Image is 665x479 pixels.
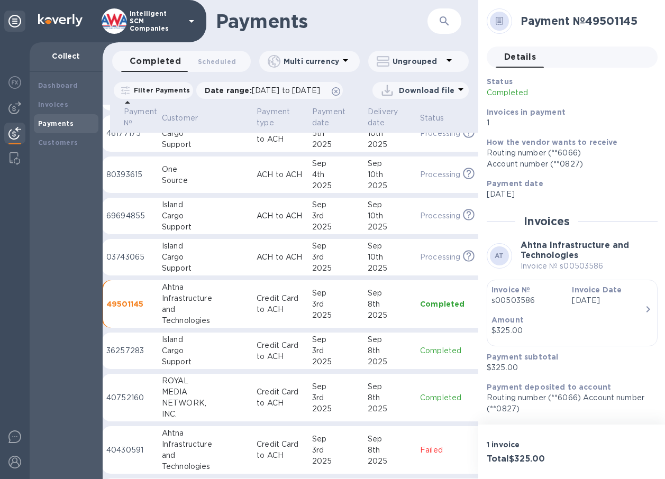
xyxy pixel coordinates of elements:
[368,180,412,191] div: 2025
[312,241,359,252] div: Sep
[38,119,74,127] b: Payments
[162,439,248,450] div: Infrastructure
[312,310,359,321] div: 2025
[8,76,21,89] img: Foreign exchange
[368,199,412,210] div: Sep
[368,139,412,150] div: 2025
[106,345,153,356] p: 36257283
[252,86,320,95] span: [DATE] to [DATE]
[487,189,649,200] p: [DATE]
[487,392,649,414] p: Routing number (**6066) Account number (**0827)
[312,299,359,310] div: 3rd
[162,263,248,274] div: Support
[368,434,412,445] div: Sep
[312,334,359,345] div: Sep
[106,392,153,403] p: 40752160
[521,261,658,272] p: Invoice № s00503586
[420,445,473,456] p: Failed
[38,100,68,108] b: Invoices
[162,113,198,124] p: Customer
[368,310,412,321] div: 2025
[162,199,248,210] div: Island
[312,345,359,356] div: 3rd
[491,316,524,324] b: Amount
[162,282,248,293] div: Ahtna
[106,210,153,222] p: 69694855
[420,299,473,309] p: Completed
[257,210,304,222] p: ACH to ACH
[162,175,248,186] div: Source
[368,252,412,263] div: 10th
[130,10,183,32] p: Intelligent SCM Companies
[368,222,412,233] div: 2025
[368,263,412,274] div: 2025
[162,293,248,304] div: Infrastructure
[368,241,412,252] div: Sep
[162,428,248,439] div: Ahtna
[312,139,359,150] div: 2025
[368,158,412,169] div: Sep
[312,169,359,180] div: 4th
[38,139,78,146] b: Customers
[393,56,443,67] p: Ungrouped
[521,240,629,260] b: Ahtna Infrastructure and Technologies
[312,210,359,222] div: 3rd
[368,392,412,403] div: 8th
[257,293,304,315] p: Credit Card to ACH
[162,386,248,398] div: MEDIA
[368,356,412,367] div: 2025
[491,285,530,294] b: Invoice №
[162,252,248,263] div: Cargo
[312,222,359,233] div: 2025
[162,356,248,367] div: Support
[504,50,536,65] span: Details
[368,381,412,392] div: Sep
[312,158,359,169] div: Sep
[487,148,649,159] div: Routing number (**6066)
[162,409,248,420] div: INC.
[216,10,427,32] h1: Payments
[257,252,304,263] p: ACH to ACH
[106,299,153,309] p: 49501145
[130,86,190,95] p: Filter Payments
[521,14,649,27] h2: Payment № 49501145
[368,456,412,467] div: 2025
[162,461,248,472] div: Technologies
[487,138,618,146] b: How the vendor wants to receive
[257,439,304,461] p: Credit Card to ACH
[162,334,248,345] div: Island
[124,106,171,128] span: Payment №
[106,169,153,180] p: 80393615
[198,56,236,67] span: Scheduled
[487,353,558,361] b: Payment subtotal
[487,159,649,170] div: Account number (**0827)
[312,199,359,210] div: Sep
[106,445,153,456] p: 40430591
[38,14,83,26] img: Logo
[312,434,359,445] div: Sep
[312,403,359,414] div: 2025
[312,381,359,392] div: Sep
[368,106,412,128] span: Delivery date
[368,210,412,222] div: 10th
[312,128,359,139] div: 5th
[257,123,304,145] p: Credit Card to ACH
[162,139,248,150] div: Support
[162,450,248,461] div: and
[572,285,622,294] b: Invoice Date
[491,325,644,336] div: $325.00
[487,454,568,464] h3: Total $325.00
[196,82,343,99] div: Date range:[DATE] to [DATE]
[162,210,248,222] div: Cargo
[257,340,304,362] p: Credit Card to ACH
[399,85,454,96] p: Download file
[38,81,78,89] b: Dashboard
[368,334,412,345] div: Sep
[368,169,412,180] div: 10th
[368,445,412,456] div: 8th
[572,295,644,306] p: [DATE]
[312,263,359,274] div: 2025
[162,241,248,252] div: Island
[420,210,460,222] p: Processing
[368,345,412,356] div: 8th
